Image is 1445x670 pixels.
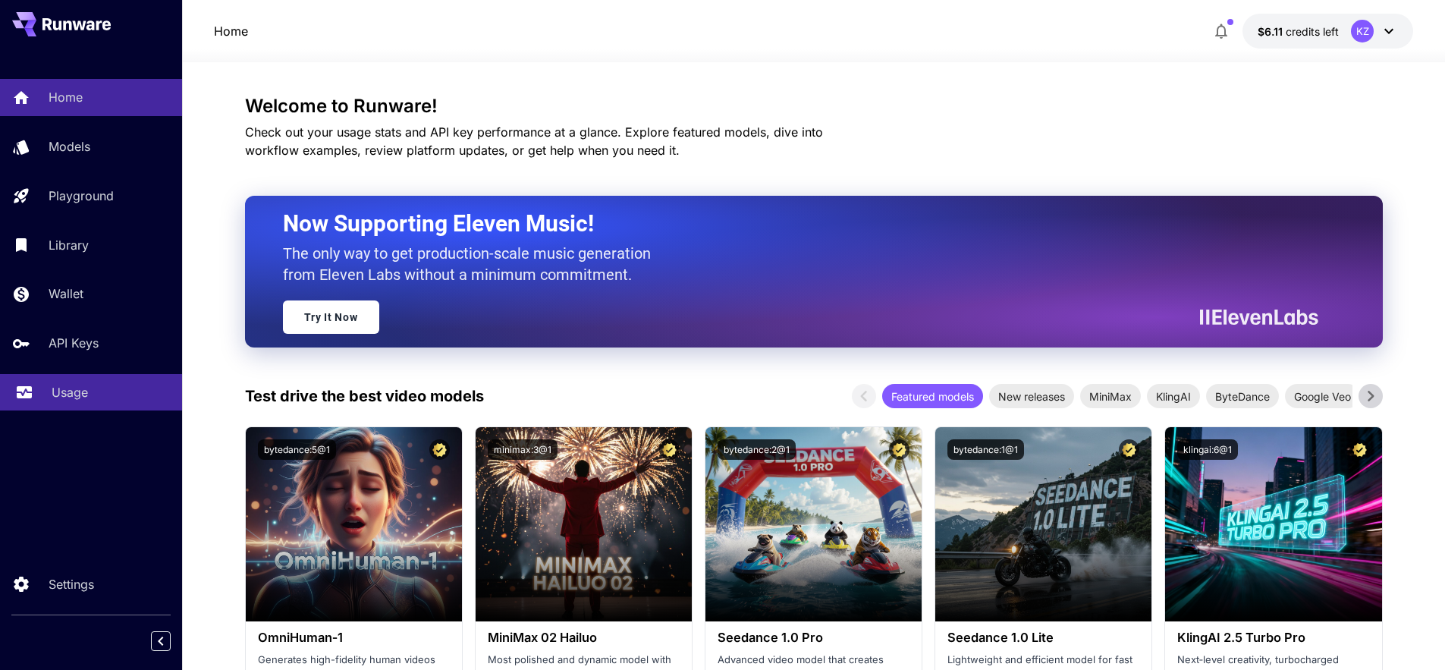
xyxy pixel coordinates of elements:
[1285,388,1360,404] span: Google Veo
[1206,388,1279,404] span: ByteDance
[49,187,114,205] p: Playground
[49,88,83,106] p: Home
[1177,631,1369,645] h3: KlingAI 2.5 Turbo Pro
[705,427,922,621] img: alt
[49,285,83,303] p: Wallet
[488,439,558,460] button: minimax:3@1
[718,439,796,460] button: bytedance:2@1
[1119,439,1139,460] button: Certified Model – Vetted for best performance and includes a commercial license.
[1080,388,1141,404] span: MiniMax
[151,631,171,651] button: Collapse sidebar
[1147,384,1200,408] div: KlingAI
[283,209,1307,238] h2: Now Supporting Eleven Music!
[258,439,336,460] button: bytedance:5@1
[214,22,248,40] nav: breadcrumb
[882,384,983,408] div: Featured models
[246,427,462,621] img: alt
[429,439,450,460] button: Certified Model – Vetted for best performance and includes a commercial license.
[258,631,450,645] h3: OmniHuman‑1
[1147,388,1200,404] span: KlingAI
[49,334,99,352] p: API Keys
[49,236,89,254] p: Library
[882,388,983,404] span: Featured models
[1242,14,1413,49] button: $6.1116KZ
[889,439,909,460] button: Certified Model – Vetted for best performance and includes a commercial license.
[1165,427,1381,621] img: alt
[718,631,909,645] h3: Seedance 1.0 Pro
[659,439,680,460] button: Certified Model – Vetted for best performance and includes a commercial license.
[488,631,680,645] h3: MiniMax 02 Hailuo
[476,427,692,621] img: alt
[245,385,484,407] p: Test drive the best video models
[989,384,1074,408] div: New releases
[49,137,90,156] p: Models
[1080,384,1141,408] div: MiniMax
[245,96,1383,117] h3: Welcome to Runware!
[49,575,94,593] p: Settings
[1351,20,1374,42] div: KZ
[1349,439,1370,460] button: Certified Model – Vetted for best performance and includes a commercial license.
[935,427,1151,621] img: alt
[1258,25,1286,38] span: $6.11
[989,388,1074,404] span: New releases
[947,631,1139,645] h3: Seedance 1.0 Lite
[947,439,1024,460] button: bytedance:1@1
[245,124,823,158] span: Check out your usage stats and API key performance at a glance. Explore featured models, dive int...
[1285,384,1360,408] div: Google Veo
[283,300,379,334] a: Try It Now
[162,628,182,655] div: Collapse sidebar
[1258,24,1339,39] div: $6.1116
[1206,384,1279,408] div: ByteDance
[1286,25,1339,38] span: credits left
[52,383,88,401] p: Usage
[283,243,662,285] p: The only way to get production-scale music generation from Eleven Labs without a minimum commitment.
[214,22,248,40] a: Home
[1177,439,1238,460] button: klingai:6@1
